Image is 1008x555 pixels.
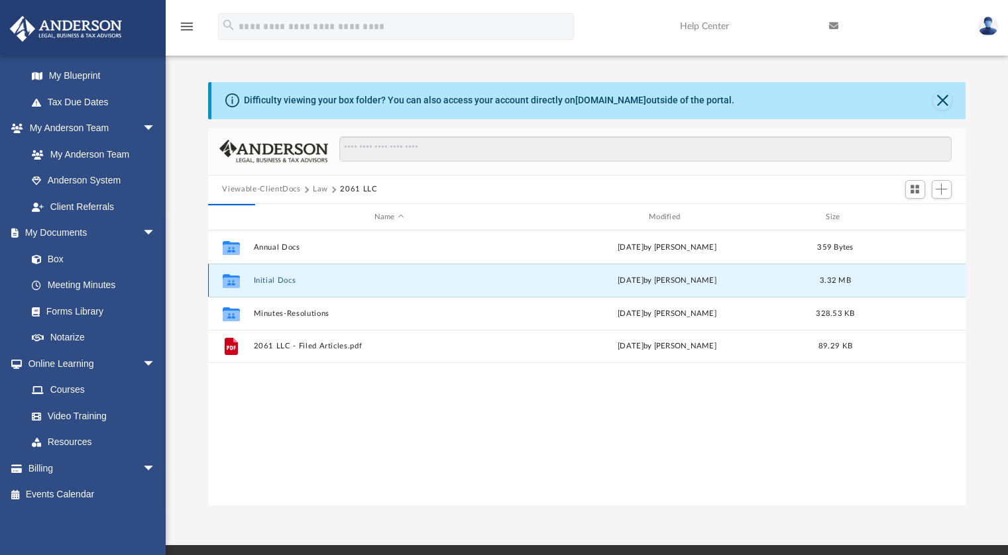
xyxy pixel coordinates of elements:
a: [DOMAIN_NAME] [575,95,646,105]
i: menu [179,19,195,34]
img: User Pic [978,17,998,36]
span: arrow_drop_down [142,115,169,142]
span: 359 Bytes [817,244,853,251]
span: 89.29 KB [818,343,852,350]
button: Law [313,183,328,195]
a: Meeting Minutes [19,272,169,299]
img: Anderson Advisors Platinum Portal [6,16,126,42]
a: My Blueprint [19,63,169,89]
button: Viewable-ClientDocs [222,183,300,195]
a: Events Calendar [9,481,176,508]
span: 3.32 MB [820,277,851,284]
a: Notarize [19,325,169,351]
div: Difficulty viewing your box folder? You can also access your account directly on outside of the p... [244,93,734,107]
button: Close [933,91,952,110]
div: Size [809,211,862,223]
button: Minutes-Resolutions [253,309,525,318]
div: by [PERSON_NAME] [531,242,803,254]
span: 328.53 KB [816,310,854,317]
button: Annual Docs [253,243,525,252]
a: Client Referrals [19,193,169,220]
span: [DATE] [618,310,644,317]
a: Resources [19,429,169,456]
button: Switch to Grid View [905,180,925,199]
div: grid [208,230,966,505]
div: id [868,211,960,223]
a: Box [19,246,162,272]
a: My Documentsarrow_drop_down [9,220,169,246]
a: My Anderson Team [19,141,162,168]
a: Courses [19,377,169,403]
a: My Anderson Teamarrow_drop_down [9,115,169,142]
span: arrow_drop_down [142,220,169,247]
button: Add [932,180,952,199]
a: Tax Due Dates [19,89,176,115]
span: arrow_drop_down [142,455,169,482]
a: Video Training [19,403,162,429]
div: by [PERSON_NAME] [531,275,803,287]
button: 2061 LLC [340,183,377,195]
button: Initial Docs [253,276,525,285]
a: Anderson System [19,168,169,194]
span: [DATE] [618,244,644,251]
a: Forms Library [19,298,162,325]
a: menu [179,25,195,34]
div: Name [252,211,525,223]
div: Modified [531,211,803,223]
a: Billingarrow_drop_down [9,455,176,481]
i: search [221,18,236,32]
div: [DATE] by [PERSON_NAME] [531,341,803,353]
span: arrow_drop_down [142,350,169,378]
span: [DATE] [618,277,644,284]
input: Search files and folders [339,136,951,162]
div: id [213,211,247,223]
button: 2061 LLC - Filed Articles.pdf [253,342,525,351]
div: by [PERSON_NAME] [531,308,803,320]
a: Online Learningarrow_drop_down [9,350,169,377]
